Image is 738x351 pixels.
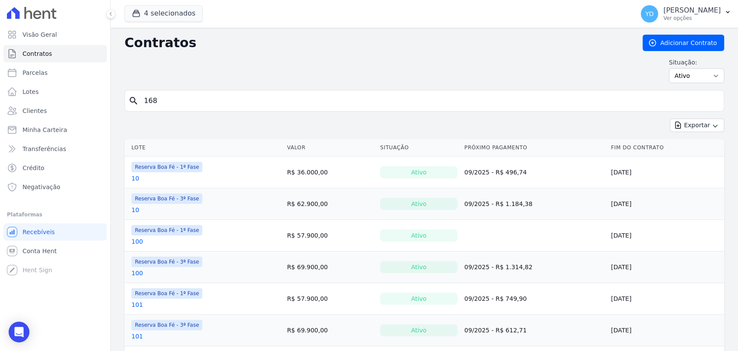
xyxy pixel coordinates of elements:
td: [DATE] [607,251,724,283]
span: Lotes [22,87,39,96]
span: Contratos [22,49,52,58]
td: R$ 57.900,00 [284,283,377,315]
a: Parcelas [3,64,107,81]
th: Próximo Pagamento [461,139,607,157]
span: Parcelas [22,68,48,77]
a: 10 [131,174,139,183]
input: Buscar por nome do lote [139,92,720,109]
a: 100 [131,237,143,246]
span: YD [645,11,653,17]
td: [DATE] [607,188,724,220]
span: Clientes [22,106,47,115]
span: Conta Hent [22,247,57,255]
td: R$ 62.900,00 [284,188,377,220]
div: Ativo [380,261,457,273]
a: Negativação [3,178,107,196]
a: 09/2025 - R$ 1.314,82 [464,264,533,270]
div: Plataformas [7,209,103,220]
a: 09/2025 - R$ 749,90 [464,295,527,302]
span: Transferências [22,145,66,153]
span: Reserva Boa Fé - 3ª Fase [131,320,202,330]
a: 09/2025 - R$ 1.184,38 [464,200,533,207]
a: 101 [131,332,143,341]
p: [PERSON_NAME] [663,6,721,15]
span: Reserva Boa Fé - 1ª Fase [131,225,202,235]
td: [DATE] [607,157,724,188]
button: Exportar [670,119,724,132]
th: Situação [377,139,461,157]
div: Ativo [380,198,457,210]
a: Contratos [3,45,107,62]
a: Adicionar Contrato [642,35,724,51]
a: Recebíveis [3,223,107,241]
th: Valor [284,139,377,157]
span: Reserva Boa Fé - 3ª Fase [131,257,202,267]
span: Negativação [22,183,61,191]
a: Visão Geral [3,26,107,43]
a: 09/2025 - R$ 612,71 [464,327,527,334]
a: Conta Hent [3,242,107,260]
span: Reserva Boa Fé - 1ª Fase [131,288,202,299]
span: Recebíveis [22,228,55,236]
h2: Contratos [125,35,629,51]
td: R$ 69.900,00 [284,251,377,283]
a: Lotes [3,83,107,100]
th: Fim do Contrato [607,139,724,157]
td: R$ 36.000,00 [284,157,377,188]
a: Minha Carteira [3,121,107,138]
button: 4 selecionados [125,5,203,22]
a: Clientes [3,102,107,119]
button: YD [PERSON_NAME] Ver opções [634,2,738,26]
div: Ativo [380,229,457,242]
a: 101 [131,300,143,309]
div: Open Intercom Messenger [9,322,29,342]
span: Visão Geral [22,30,57,39]
p: Ver opções [663,15,721,22]
div: Ativo [380,324,457,336]
a: 100 [131,269,143,277]
a: 10 [131,206,139,214]
i: search [128,96,139,106]
td: R$ 57.900,00 [284,220,377,251]
td: [DATE] [607,220,724,251]
span: Reserva Boa Fé - 1ª Fase [131,162,202,172]
a: Crédito [3,159,107,177]
a: Transferências [3,140,107,158]
td: [DATE] [607,315,724,346]
td: [DATE] [607,283,724,315]
span: Reserva Boa Fé - 3ª Fase [131,193,202,204]
div: Ativo [380,166,457,178]
span: Minha Carteira [22,126,67,134]
label: Situação: [669,58,724,67]
span: Crédito [22,164,45,172]
th: Lote [125,139,284,157]
a: 09/2025 - R$ 496,74 [464,169,527,176]
div: Ativo [380,293,457,305]
td: R$ 69.900,00 [284,315,377,346]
